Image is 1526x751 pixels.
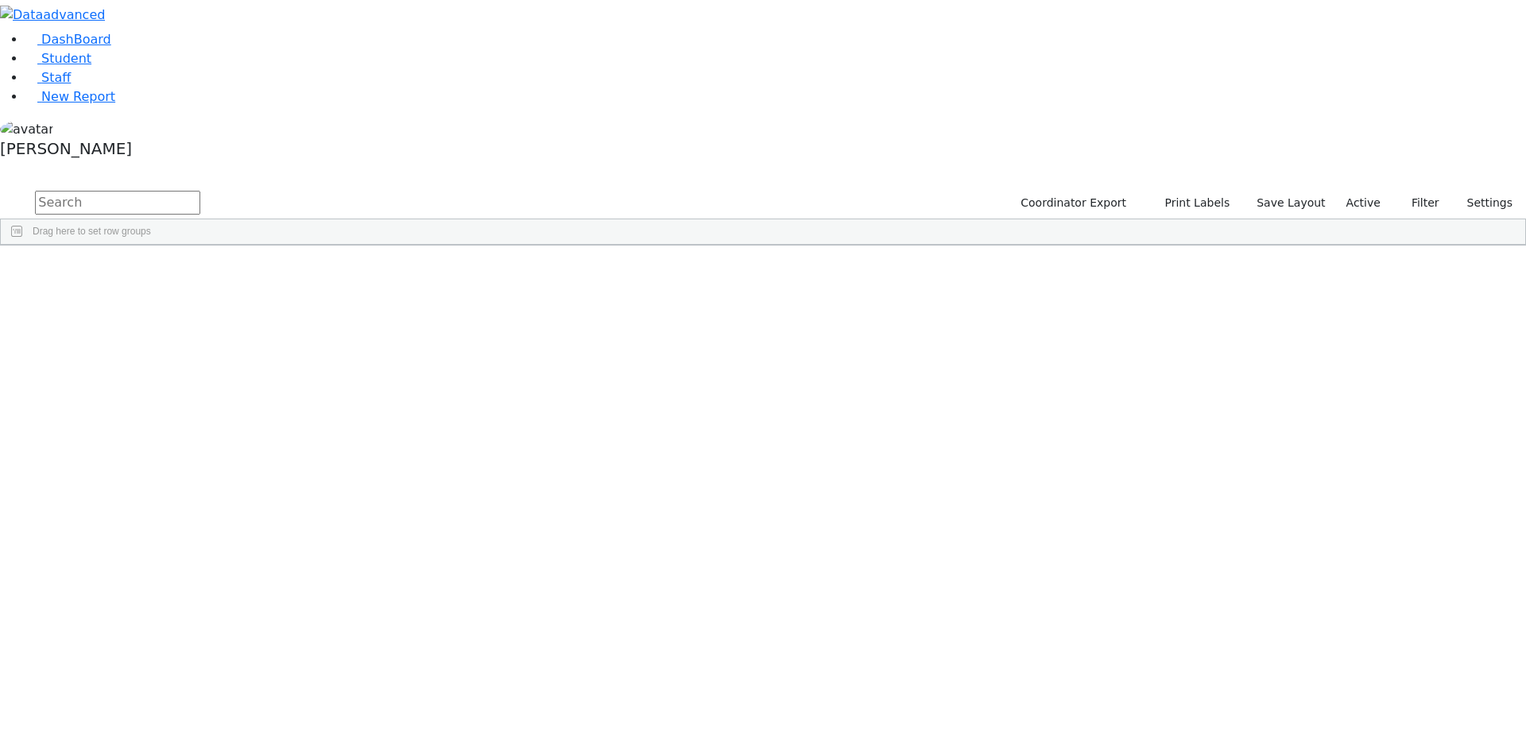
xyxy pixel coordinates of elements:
button: Save Layout [1249,191,1332,215]
button: Filter [1391,191,1447,215]
a: Staff [25,70,71,85]
label: Active [1339,191,1388,215]
span: Student [41,51,91,66]
span: New Report [41,89,115,104]
button: Settings [1447,191,1520,215]
a: Student [25,51,91,66]
span: Drag here to set row groups [33,226,151,237]
button: Coordinator Export [1010,191,1133,215]
span: DashBoard [41,32,111,47]
span: Staff [41,70,71,85]
a: DashBoard [25,32,111,47]
button: Print Labels [1146,191,1237,215]
a: New Report [25,89,115,104]
input: Search [35,191,200,215]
